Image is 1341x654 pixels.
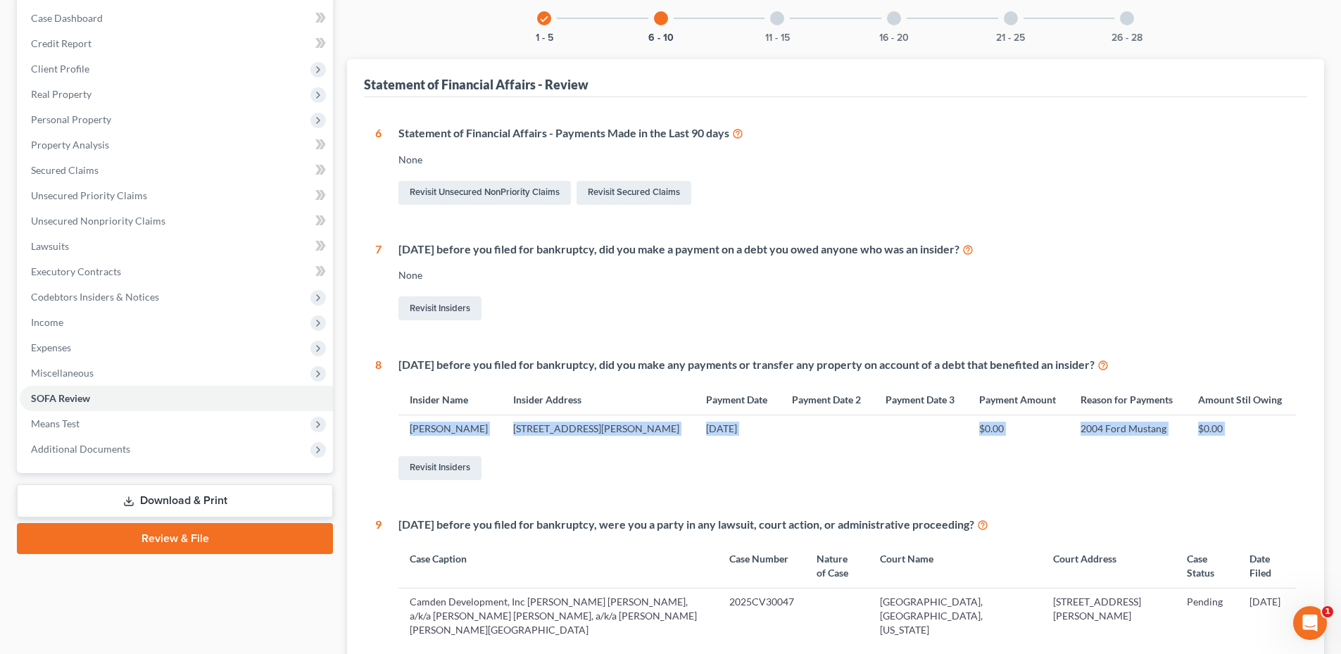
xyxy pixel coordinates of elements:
th: Insider Address [502,384,695,415]
th: Reason for Payments [1069,384,1187,415]
span: Expenses [31,341,71,353]
a: Property Analysis [20,132,333,158]
span: Unsecured Priority Claims [31,189,147,201]
td: $0.00 [968,415,1069,442]
td: [STREET_ADDRESS][PERSON_NAME] [1042,589,1176,643]
td: 2004 Ford Mustang [1069,415,1187,442]
a: Revisit Insiders [398,456,481,480]
a: Executory Contracts [20,259,333,284]
span: Case Dashboard [31,12,103,24]
a: Revisit Insiders [398,296,481,320]
a: Lawsuits [20,234,333,259]
div: [DATE] before you filed for bankruptcy, did you make any payments or transfer any property on acc... [398,357,1296,373]
td: 2025CV30047 [718,589,805,643]
span: Codebtors Insiders & Notices [31,291,159,303]
span: Lawsuits [31,240,69,252]
th: Payment Date 2 [781,384,874,415]
span: Property Analysis [31,139,109,151]
a: Case Dashboard [20,6,333,31]
a: Unsecured Priority Claims [20,183,333,208]
div: Statement of Financial Affairs - Review [364,76,588,93]
th: Court Address [1042,543,1176,588]
button: 21 - 25 [996,33,1025,43]
button: 16 - 20 [879,33,909,43]
button: 26 - 28 [1112,33,1142,43]
td: Camden Development, Inc [PERSON_NAME] [PERSON_NAME], a/k/a [PERSON_NAME] [PERSON_NAME], a/k/a [PE... [398,589,718,643]
button: 1 - 5 [536,33,553,43]
th: Court Name [869,543,1041,588]
a: Download & Print [17,484,333,517]
a: SOFA Review [20,386,333,411]
span: Personal Property [31,113,111,125]
div: [DATE] before you filed for bankruptcy, did you make a payment on a debt you owed anyone who was ... [398,241,1296,258]
button: 6 - 10 [648,33,674,43]
a: Secured Claims [20,158,333,183]
div: 6 [375,125,382,208]
td: [STREET_ADDRESS][PERSON_NAME] [502,415,695,442]
th: Insider Name [398,384,501,415]
a: Unsecured Nonpriority Claims [20,208,333,234]
th: Case Number [718,543,805,588]
th: Nature of Case [805,543,869,588]
a: Revisit Secured Claims [577,181,691,205]
i: check [539,14,549,24]
div: 7 [375,241,382,324]
iframe: Intercom live chat [1293,606,1327,640]
button: 11 - 15 [765,33,790,43]
a: Review & File [17,523,333,554]
td: $0.00 [1187,415,1296,442]
th: Amount Stil Owing [1187,384,1296,415]
span: Miscellaneous [31,367,94,379]
th: Date Filed [1238,543,1296,588]
span: Executory Contracts [31,265,121,277]
span: Secured Claims [31,164,99,176]
th: Case Status [1176,543,1238,588]
div: 8 [375,357,382,482]
div: [DATE] before you filed for bankruptcy, were you a party in any lawsuit, court action, or adminis... [398,517,1296,533]
th: Payment Date [695,384,781,415]
span: Unsecured Nonpriority Claims [31,215,165,227]
span: Means Test [31,417,80,429]
div: None [398,268,1296,282]
th: Payment Date 3 [874,384,968,415]
span: Credit Report [31,37,92,49]
span: 1 [1322,606,1333,617]
div: None [398,153,1296,167]
span: Real Property [31,88,92,100]
span: Client Profile [31,63,89,75]
th: Case Caption [398,543,718,588]
td: [DATE] [1238,589,1296,643]
span: SOFA Review [31,392,90,404]
th: Payment Amount [968,384,1069,415]
td: [GEOGRAPHIC_DATA], [GEOGRAPHIC_DATA], [US_STATE] [869,589,1041,643]
span: Income [31,316,63,328]
td: Pending [1176,589,1238,643]
a: Credit Report [20,31,333,56]
div: Statement of Financial Affairs - Payments Made in the Last 90 days [398,125,1296,142]
td: [DATE] [695,415,781,442]
a: Revisit Unsecured NonPriority Claims [398,181,571,205]
td: [PERSON_NAME] [398,415,501,442]
span: Additional Documents [31,443,130,455]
